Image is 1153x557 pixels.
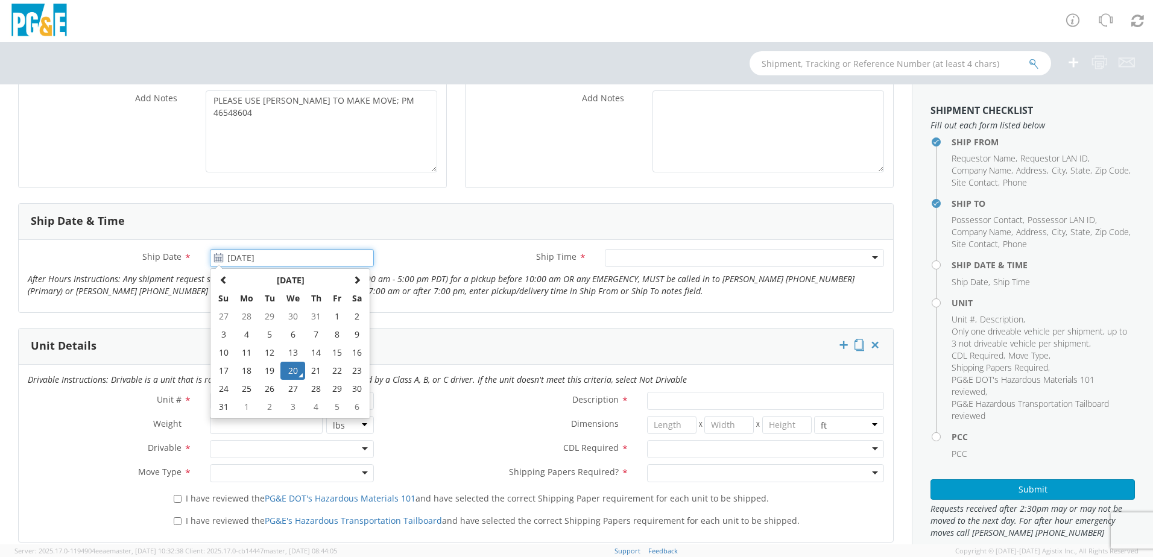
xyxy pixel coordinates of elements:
td: 14 [305,344,326,362]
td: 2 [259,398,280,416]
li: , [1016,226,1049,238]
td: 5 [259,326,280,344]
span: I have reviewed the and have selected the correct Shipping Papers requirement for each unit to be... [186,515,800,526]
span: Site Contact [952,177,998,188]
td: 26 [259,380,280,398]
a: PG&E's Hazardous Transportation Tailboard [265,515,442,526]
span: CDL Required [952,350,1003,361]
span: Fill out each form listed below [930,119,1135,131]
li: , [1016,165,1049,177]
td: 9 [347,326,367,344]
span: Address [1016,226,1047,238]
span: City [1052,165,1066,176]
span: Ship Time [993,276,1030,288]
li: , [952,350,1005,362]
strong: Shipment Checklist [930,104,1033,117]
i: After Hours Instructions: Any shipment request submitted after normal business hours (7:00 am - 5... [28,273,854,297]
li: , [952,362,1050,374]
li: , [952,313,977,326]
span: State [1070,165,1090,176]
span: Address [1016,165,1047,176]
span: X [697,416,705,434]
input: Shipment, Tracking or Reference Number (at least 4 chars) [750,51,1051,75]
th: Select Month [234,271,347,289]
li: , [952,177,1000,189]
td: 15 [327,344,347,362]
td: 25 [234,380,259,398]
td: 28 [234,307,259,326]
span: Company Name [952,165,1011,176]
td: 30 [280,307,306,326]
span: Site Contact [952,238,998,250]
span: City [1052,226,1066,238]
td: 5 [327,398,347,416]
li: , [952,153,1017,165]
td: 12 [259,344,280,362]
span: Requests received after 2:30pm may or may not be moved to the next day. For after hour emergency ... [930,503,1135,539]
td: 24 [213,380,234,398]
span: Unit # [952,313,975,325]
input: Height [762,416,812,434]
span: master, [DATE] 08:44:05 [264,546,337,555]
td: 31 [213,398,234,416]
td: 27 [213,307,234,326]
li: , [952,165,1013,177]
span: Unit # [157,394,182,405]
span: Possessor LAN ID [1028,214,1095,225]
span: Weight [153,418,182,429]
span: Only one driveable vehicle per shipment, up to 3 not driveable vehicle per shipment [952,326,1127,349]
li: , [1070,165,1092,177]
td: 13 [280,344,306,362]
span: Add Notes [582,92,624,104]
span: I have reviewed the and have selected the correct Shipping Paper requirement for each unit to be ... [186,492,769,504]
th: Fr [327,289,347,307]
th: We [280,289,306,307]
li: , [952,374,1132,398]
td: 3 [213,326,234,344]
th: Th [305,289,326,307]
li: , [1095,165,1131,177]
span: Add Notes [135,92,177,104]
span: Shipping Papers Required? [509,466,619,477]
td: 16 [347,344,367,362]
span: PG&E DOT's Hazardous Materials 101 reviewed [952,374,1095,397]
td: 20 [280,362,306,380]
td: 17 [213,362,234,380]
input: I have reviewed thePG&E DOT's Hazardous Materials 101and have selected the correct Shipping Paper... [174,495,182,503]
td: 22 [327,362,347,380]
span: Dimensions [571,418,619,429]
a: PG&E DOT's Hazardous Materials 101 [265,492,415,504]
span: PCC [952,448,967,459]
h4: Ship To [952,199,1135,208]
span: Requestor LAN ID [1020,153,1088,164]
span: Ship Date [142,251,182,262]
span: Copyright © [DATE]-[DATE] Agistix Inc., All Rights Reserved [955,546,1139,556]
td: 30 [347,380,367,398]
span: Move Type [1008,350,1049,361]
td: 31 [305,307,326,326]
span: Drivable [148,442,182,453]
li: , [1070,226,1092,238]
td: 6 [280,326,306,344]
h3: Unit Details [31,340,96,352]
input: Length [647,416,697,434]
th: Sa [347,289,367,307]
input: Width [704,416,754,434]
span: Shipping Papers Required [952,362,1048,373]
td: 29 [259,307,280,326]
li: , [1052,165,1067,177]
td: 18 [234,362,259,380]
td: 27 [280,380,306,398]
img: pge-logo-06675f144f4cfa6a6814.png [9,4,69,39]
span: Description [980,313,1023,325]
th: Mo [234,289,259,307]
span: Ship Time [536,251,576,262]
span: Company Name [952,226,1011,238]
td: 8 [327,326,347,344]
span: Server: 2025.17.0-1194904eeae [14,546,183,555]
i: Drivable Instructions: Drivable is a unit that is roadworthy and can be driven over the road by a... [28,374,687,385]
li: , [1095,226,1131,238]
span: Zip Code [1095,165,1129,176]
td: 21 [305,362,326,380]
span: Client: 2025.17.0-cb14447 [185,546,337,555]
